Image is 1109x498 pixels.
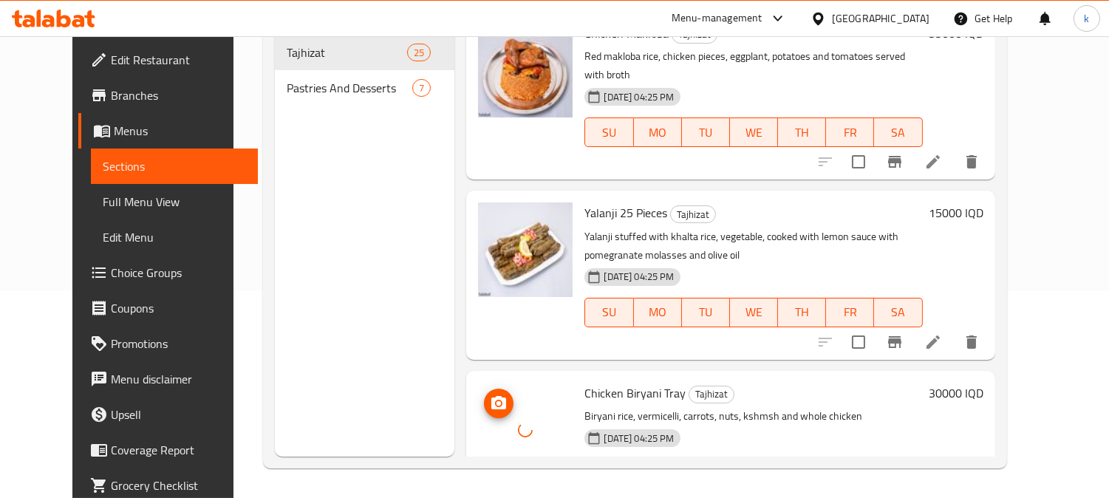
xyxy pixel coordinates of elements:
[598,270,680,284] span: [DATE] 04:25 PM
[924,153,942,171] a: Edit menu item
[634,117,682,147] button: MO
[111,86,246,104] span: Branches
[688,301,724,323] span: TU
[584,382,686,404] span: Chicken Biryani Tray
[598,432,680,446] span: [DATE] 04:25 PM
[478,23,573,117] img: Chicken Makloba
[929,383,983,403] h6: 30000 IQD
[730,117,778,147] button: WE
[784,122,820,143] span: TH
[843,327,874,358] span: Select to update
[413,81,430,95] span: 7
[91,219,258,255] a: Edit Menu
[736,122,772,143] span: WE
[275,29,455,112] nav: Menu sections
[78,326,258,361] a: Promotions
[103,157,246,175] span: Sections
[671,206,715,223] span: Tajhizat
[78,42,258,78] a: Edit Restaurant
[682,117,730,147] button: TU
[591,301,627,323] span: SU
[929,23,983,44] h6: 35000 IQD
[784,301,820,323] span: TH
[843,146,874,177] span: Select to update
[111,406,246,423] span: Upsell
[408,46,430,60] span: 25
[688,122,724,143] span: TU
[78,432,258,468] a: Coverage Report
[114,122,246,140] span: Menus
[874,117,922,147] button: SA
[111,299,246,317] span: Coupons
[832,122,868,143] span: FR
[778,117,826,147] button: TH
[682,298,730,327] button: TU
[672,10,762,27] div: Menu-management
[1084,10,1089,27] span: k
[929,202,983,223] h6: 15000 IQD
[640,122,676,143] span: MO
[689,386,734,403] div: Tajhizat
[778,298,826,327] button: TH
[91,149,258,184] a: Sections
[670,205,716,223] div: Tajhizat
[478,202,573,297] img: Yalanji 25 Pieces
[287,44,407,61] span: Tajhizat
[78,397,258,432] a: Upsell
[880,301,916,323] span: SA
[689,386,734,403] span: Tajhizat
[584,47,922,84] p: Red makloba rice, chicken pieces, eggplant, potatoes and tomatoes served with broth
[880,122,916,143] span: SA
[91,184,258,219] a: Full Menu View
[598,90,680,104] span: [DATE] 04:25 PM
[103,228,246,246] span: Edit Menu
[584,298,633,327] button: SU
[111,370,246,388] span: Menu disclaimer
[78,361,258,397] a: Menu disclaimer
[874,298,922,327] button: SA
[111,477,246,494] span: Grocery Checklist
[78,78,258,113] a: Branches
[275,70,455,106] div: Pastries And Desserts7
[826,117,874,147] button: FR
[484,389,513,418] button: upload picture
[584,407,922,426] p: Biryani rice, vermicelli, carrots, nuts, kshmsh and whole chicken
[591,122,627,143] span: SU
[832,301,868,323] span: FR
[877,324,912,360] button: Branch-specific-item
[736,301,772,323] span: WE
[877,144,912,180] button: Branch-specific-item
[78,113,258,149] a: Menus
[275,35,455,70] div: Tajhizat25
[584,117,633,147] button: SU
[954,324,989,360] button: delete
[584,228,922,265] p: Yalanji stuffed with khalta rice, vegetable, cooked with lemon sauce with pomegranate molasses an...
[111,335,246,352] span: Promotions
[634,298,682,327] button: MO
[111,264,246,282] span: Choice Groups
[287,79,413,97] span: Pastries And Desserts
[924,333,942,351] a: Edit menu item
[640,301,676,323] span: MO
[78,290,258,326] a: Coupons
[832,10,929,27] div: [GEOGRAPHIC_DATA]
[111,51,246,69] span: Edit Restaurant
[78,255,258,290] a: Choice Groups
[730,298,778,327] button: WE
[584,202,667,224] span: Yalanji 25 Pieces
[103,193,246,211] span: Full Menu View
[826,298,874,327] button: FR
[111,441,246,459] span: Coverage Report
[954,144,989,180] button: delete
